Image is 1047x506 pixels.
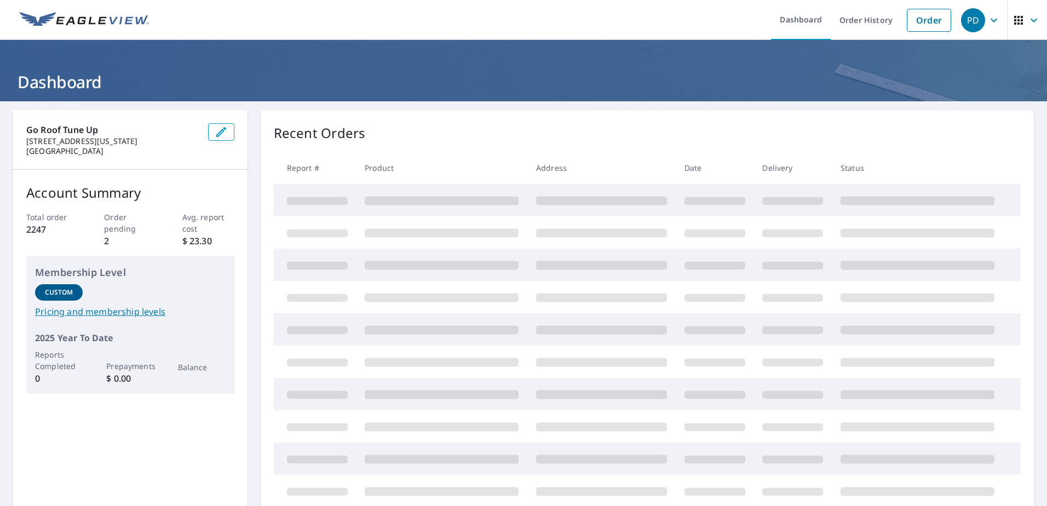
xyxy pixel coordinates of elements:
p: Go Roof Tune Up [26,123,199,136]
p: Prepayments [106,360,154,372]
p: 2247 [26,223,78,236]
p: 2 [104,234,156,248]
p: [STREET_ADDRESS][US_STATE] [26,136,199,146]
th: Address [527,152,676,184]
p: Recent Orders [274,123,366,143]
th: Status [832,152,1003,184]
a: Order [907,9,951,32]
p: Membership Level [35,265,226,280]
th: Report # [274,152,356,184]
th: Product [356,152,527,184]
p: Total order [26,211,78,223]
p: Order pending [104,211,156,234]
p: $ 0.00 [106,372,154,385]
th: Delivery [753,152,832,184]
h1: Dashboard [13,71,1034,93]
img: EV Logo [20,12,149,28]
div: PD [961,8,985,32]
p: 2025 Year To Date [35,331,226,344]
p: Custom [45,287,73,297]
p: [GEOGRAPHIC_DATA] [26,146,199,156]
a: Pricing and membership levels [35,305,226,318]
p: Account Summary [26,183,234,203]
p: Balance [178,361,226,373]
p: Avg. report cost [182,211,234,234]
th: Date [676,152,754,184]
p: 0 [35,372,83,385]
p: Reports Completed [35,349,83,372]
p: $ 23.30 [182,234,234,248]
